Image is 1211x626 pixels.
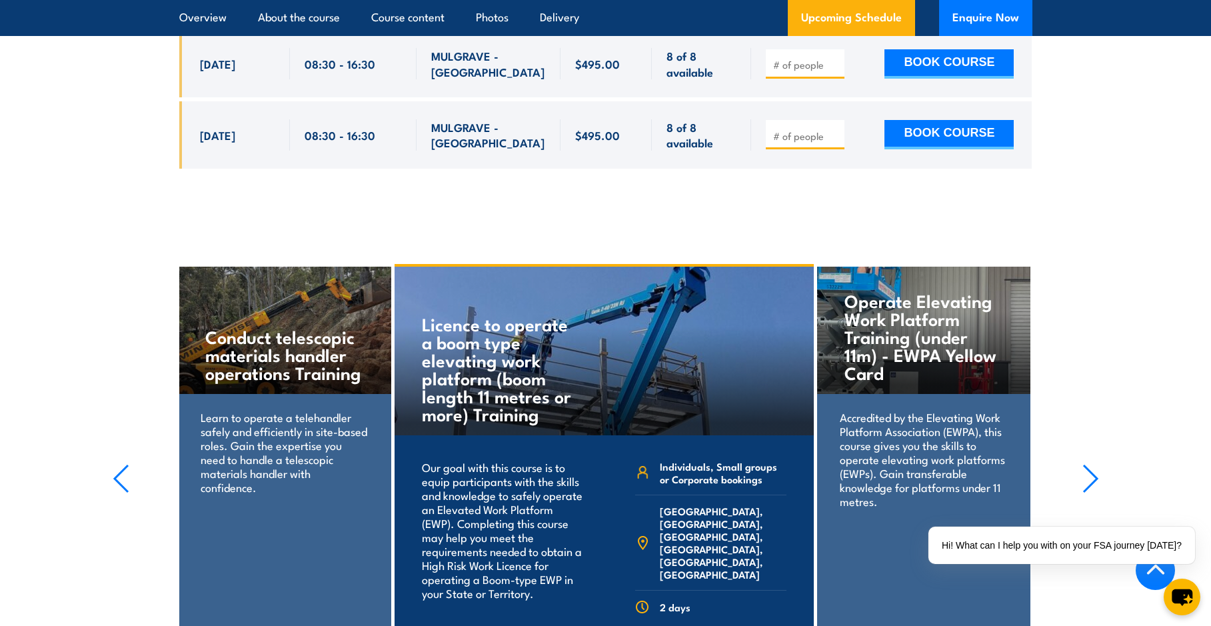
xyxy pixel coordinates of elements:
h4: Operate Elevating Work Platform Training (under 11m) - EWPA Yellow Card [844,291,1002,381]
span: $495.00 [575,127,620,143]
input: # of people [773,129,840,143]
button: BOOK COURSE [884,120,1014,149]
span: MULGRAVE - [GEOGRAPHIC_DATA] [431,48,546,79]
span: [GEOGRAPHIC_DATA], [GEOGRAPHIC_DATA], [GEOGRAPHIC_DATA], [GEOGRAPHIC_DATA], [GEOGRAPHIC_DATA], [G... [660,505,786,581]
span: Individuals, Small groups or Corporate bookings [660,460,786,485]
button: BOOK COURSE [884,49,1014,79]
span: 8 of 8 available [666,119,736,151]
div: Hi! What can I help you with on your FSA journey [DATE]? [928,527,1195,564]
input: # of people [773,58,840,71]
span: 2 days [660,601,690,613]
span: [DATE] [200,56,235,71]
button: chat-button [1164,579,1200,615]
h4: Licence to operate a boom type elevating work platform (boom length 11 metres or more) Training [422,315,579,423]
span: MULGRAVE - [GEOGRAPHIC_DATA] [431,119,546,151]
p: Accredited by the Elevating Work Platform Association (EWPA), this course gives you the skills to... [840,410,1007,508]
p: Our goal with this course is to equip participants with the skills and knowledge to safely operat... [422,460,587,600]
span: $495.00 [575,56,620,71]
span: 8 of 8 available [666,48,736,79]
p: Learn to operate a telehandler safely and efficiently in site-based roles. Gain the expertise you... [201,410,368,494]
span: [DATE] [200,127,235,143]
span: 08:30 - 16:30 [305,127,375,143]
span: 08:30 - 16:30 [305,56,375,71]
h4: Conduct telescopic materials handler operations Training [205,327,363,381]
